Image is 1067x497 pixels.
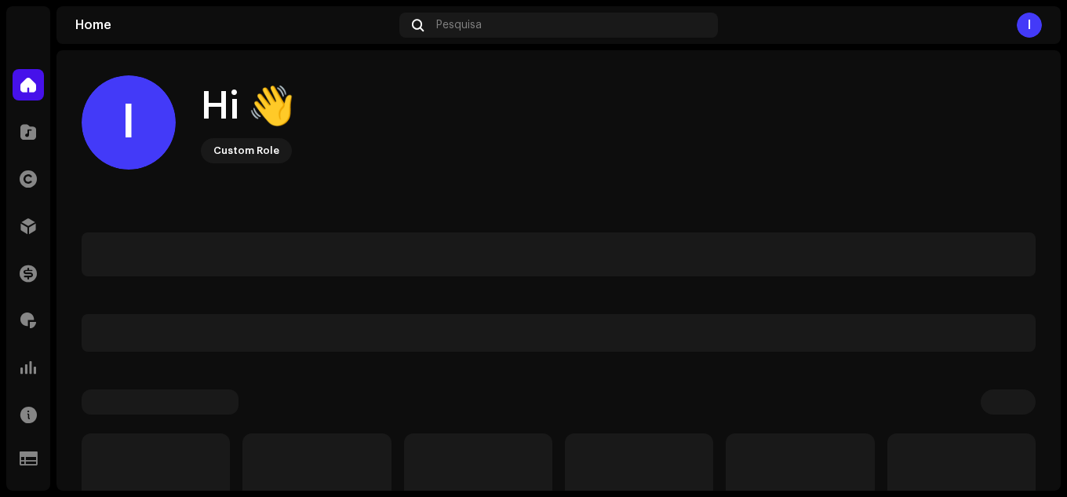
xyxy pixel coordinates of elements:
[436,19,482,31] span: Pesquisa
[213,141,279,160] div: Custom Role
[75,19,393,31] div: Home
[201,82,295,132] div: Hi 👋
[1017,13,1042,38] div: I
[82,75,176,170] div: I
